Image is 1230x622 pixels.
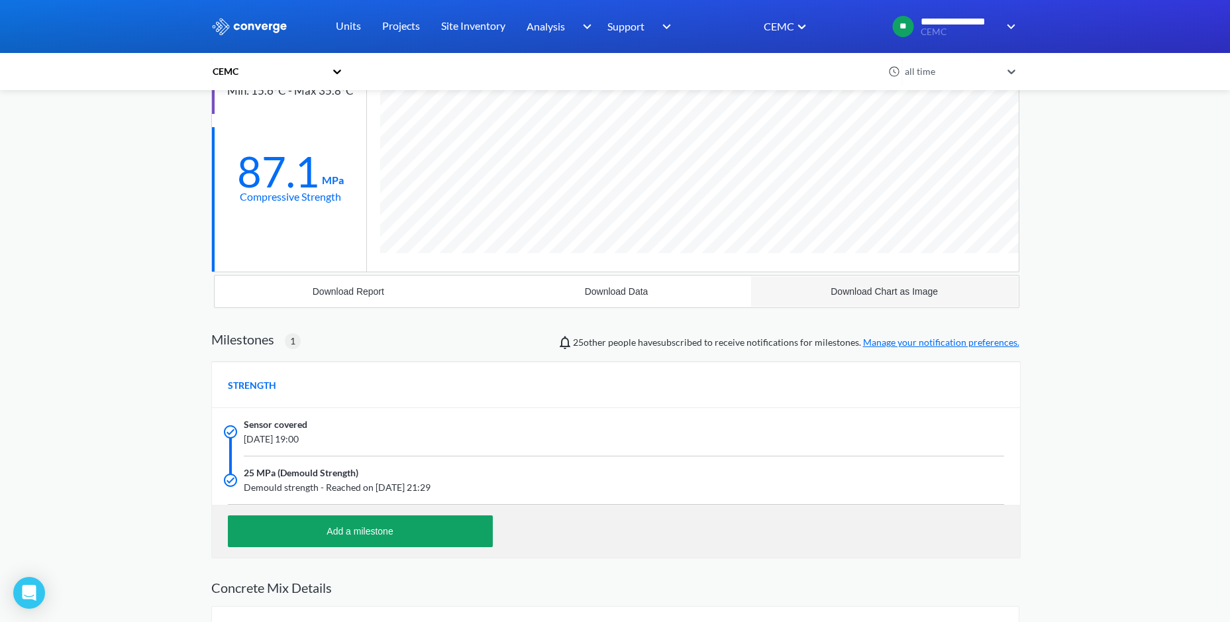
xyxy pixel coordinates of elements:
img: notifications-icon.svg [557,335,573,350]
div: CEMC [762,18,794,34]
img: downArrow.svg [998,19,1019,34]
img: icon-clock.svg [888,66,900,78]
div: CEMC [211,64,325,79]
div: Download Chart as Image [831,286,938,297]
span: people have subscribed to receive notifications for milestones. [573,335,1019,350]
div: Compressive Strength [240,188,341,205]
div: Download Data [585,286,648,297]
img: downArrow.svg [574,19,595,34]
div: Min: 15.6°C - Max 35.8°C [227,82,354,100]
div: 87.1 [237,155,319,188]
div: Open Intercom Messenger [13,577,45,609]
span: CEMC [921,27,998,37]
span: Declan Houlihan, Mircea Zagrean, Alaa Bouayed, Nathan Rogers, Mark Stirland, Liliana Cortina, Har... [573,337,606,348]
span: Demould strength - Reached on [DATE] 21:29 [244,480,844,495]
span: [DATE] 19:00 [244,432,844,446]
span: STRENGTH [228,378,276,393]
span: Support [607,18,644,34]
span: 25 MPa (Demould Strength) [244,466,358,480]
span: Sensor covered [244,417,307,432]
button: Add a milestone [228,515,493,547]
div: Download Report [313,286,384,297]
span: Analysis [527,18,565,34]
img: downArrow.svg [654,19,675,34]
h2: Milestones [211,331,274,347]
div: all time [901,64,1001,79]
span: 1 [290,334,295,348]
button: Download Data [482,276,750,307]
button: Download Chart as Image [750,276,1019,307]
h2: Concrete Mix Details [211,580,1019,596]
button: Download Report [215,276,483,307]
img: logo_ewhite.svg [211,18,288,35]
a: Manage your notification preferences. [863,337,1019,348]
